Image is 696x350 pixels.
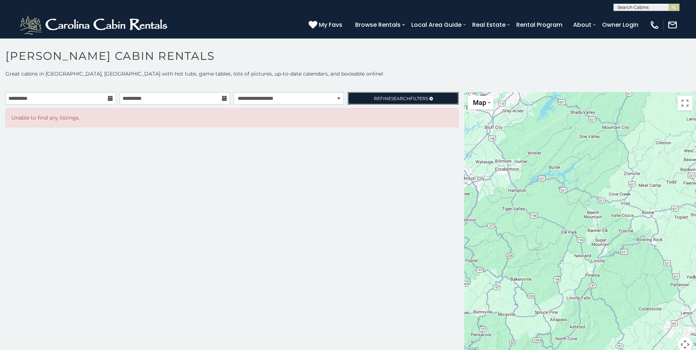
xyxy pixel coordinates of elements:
[569,18,595,31] a: About
[408,18,465,31] a: Local Area Guide
[309,20,344,30] a: My Favs
[678,96,692,110] button: Toggle fullscreen view
[319,20,342,29] span: My Favs
[468,96,493,109] button: Change map style
[667,20,678,30] img: mail-regular-white.png
[391,96,410,101] span: Search
[374,96,428,101] span: Refine Filters
[649,20,660,30] img: phone-regular-white.png
[473,99,486,106] span: Map
[18,14,171,36] img: White-1-2.png
[513,18,566,31] a: Rental Program
[11,114,453,121] p: Unable to find any listings.
[598,18,642,31] a: Owner Login
[348,92,458,105] a: RefineSearchFilters
[469,18,509,31] a: Real Estate
[351,18,404,31] a: Browse Rentals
